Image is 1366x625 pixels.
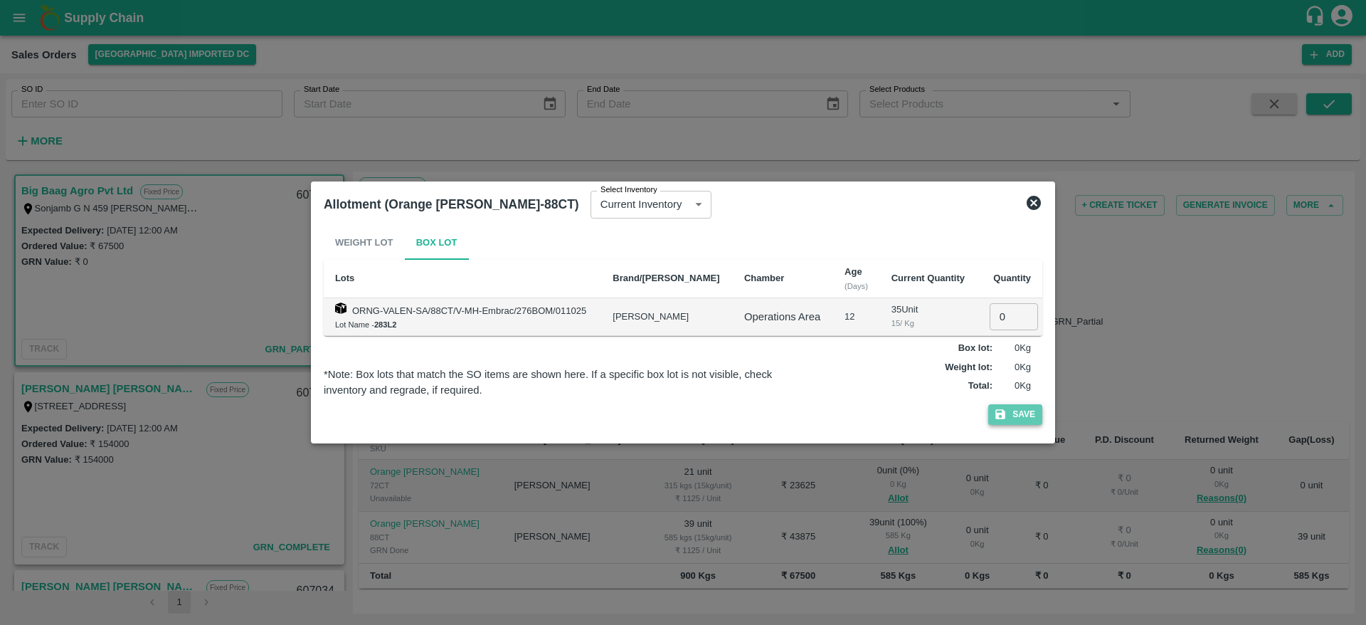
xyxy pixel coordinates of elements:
button: Box Lot [405,226,469,260]
p: 0 Kg [995,342,1031,355]
td: 35 Unit [880,298,978,336]
b: Brand/[PERSON_NAME] [613,273,719,283]
div: Operations Area [744,309,822,325]
p: 0 Kg [995,361,1031,374]
b: Lots [335,273,354,283]
div: *Note: Box lots that match the SO items are shown here. If a specific box lot is not visible, che... [324,367,803,399]
td: [PERSON_NAME] [601,298,733,336]
b: Quantity [993,273,1031,283]
input: 0 [990,303,1038,330]
td: ORNG-VALEN-SA/88CT/V-MH-Embrac/276BOM/011025 [324,298,601,336]
b: Chamber [744,273,784,283]
p: 0 Kg [995,379,1031,393]
button: Save [988,404,1042,425]
img: box [335,303,346,314]
b: 283L2 [374,320,397,329]
b: Current Quantity [891,273,965,283]
b: Age [845,266,862,277]
b: Allotment (Orange [PERSON_NAME]-88CT) [324,197,579,211]
div: Lot Name - [335,318,590,331]
label: Weight lot : [945,361,992,374]
div: (Days) [845,280,869,293]
td: 12 [833,298,880,336]
label: Select Inventory [600,184,657,196]
p: Current Inventory [600,196,682,212]
label: Box lot : [958,342,992,355]
label: Total : [968,379,992,393]
div: 15 / Kg [891,317,966,330]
